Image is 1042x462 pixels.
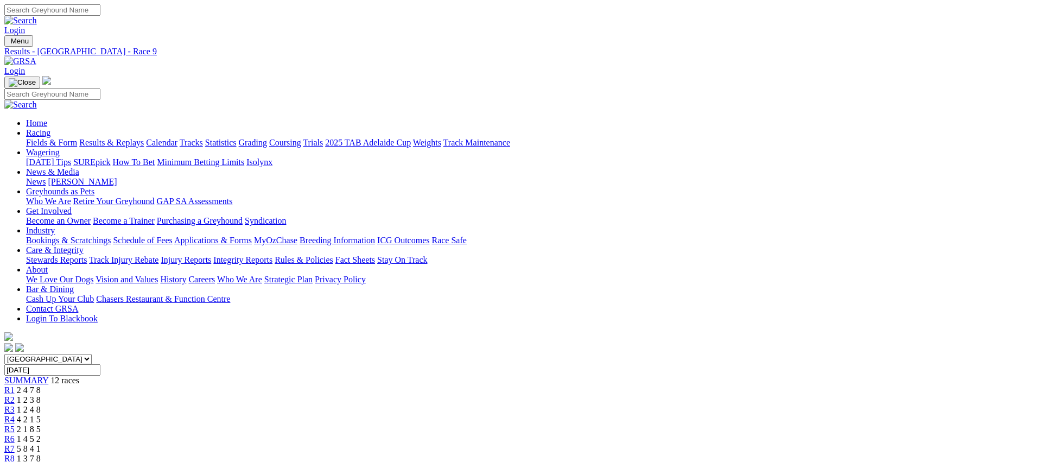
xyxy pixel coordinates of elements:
[413,138,441,147] a: Weights
[26,314,98,323] a: Login To Blackbook
[73,197,155,206] a: Retire Your Greyhound
[96,275,158,284] a: Vision and Values
[26,236,111,245] a: Bookings & Scratchings
[15,343,24,352] img: twitter.svg
[96,294,230,303] a: Chasers Restaurant & Function Centre
[17,425,41,434] span: 2 1 8 5
[4,56,36,66] img: GRSA
[4,47,1038,56] a: Results - [GEOGRAPHIC_DATA] - Race 9
[188,275,215,284] a: Careers
[161,255,211,264] a: Injury Reports
[205,138,237,147] a: Statistics
[26,304,78,313] a: Contact GRSA
[26,157,71,167] a: [DATE] Tips
[239,138,267,147] a: Grading
[180,138,203,147] a: Tracks
[246,157,272,167] a: Isolynx
[4,425,15,434] a: R5
[4,88,100,100] input: Search
[26,275,93,284] a: We Love Our Dogs
[26,177,1038,187] div: News & Media
[213,255,272,264] a: Integrity Reports
[4,343,13,352] img: facebook.svg
[26,138,77,147] a: Fields & Form
[146,138,177,147] a: Calendar
[17,415,41,424] span: 4 2 1 5
[26,167,79,176] a: News & Media
[4,100,37,110] img: Search
[26,148,60,157] a: Wagering
[48,177,117,186] a: [PERSON_NAME]
[11,37,29,45] span: Menu
[4,26,25,35] a: Login
[26,216,1038,226] div: Get Involved
[275,255,333,264] a: Rules & Policies
[4,405,15,414] a: R3
[42,76,51,85] img: logo-grsa-white.png
[4,35,33,47] button: Toggle navigation
[4,385,15,395] span: R1
[303,138,323,147] a: Trials
[4,395,15,404] a: R2
[4,4,100,16] input: Search
[26,245,84,255] a: Care & Integrity
[26,187,94,196] a: Greyhounds as Pets
[254,236,297,245] a: MyOzChase
[4,376,48,385] a: SUMMARY
[4,434,15,444] a: R6
[26,294,1038,304] div: Bar & Dining
[17,395,41,404] span: 1 2 3 8
[4,415,15,424] a: R4
[4,66,25,75] a: Login
[26,255,87,264] a: Stewards Reports
[4,332,13,341] img: logo-grsa-white.png
[26,255,1038,265] div: Care & Integrity
[245,216,286,225] a: Syndication
[377,236,429,245] a: ICG Outcomes
[26,275,1038,284] div: About
[17,385,41,395] span: 2 4 7 8
[50,376,79,385] span: 12 races
[431,236,466,245] a: Race Safe
[443,138,510,147] a: Track Maintenance
[264,275,313,284] a: Strategic Plan
[17,405,41,414] span: 1 2 4 8
[26,177,46,186] a: News
[26,294,94,303] a: Cash Up Your Club
[113,157,155,167] a: How To Bet
[157,216,243,225] a: Purchasing a Greyhound
[26,118,47,128] a: Home
[26,284,74,294] a: Bar & Dining
[315,275,366,284] a: Privacy Policy
[89,255,158,264] a: Track Injury Rebate
[157,197,233,206] a: GAP SA Assessments
[4,444,15,453] a: R7
[93,216,155,225] a: Become a Trainer
[26,236,1038,245] div: Industry
[26,197,1038,206] div: Greyhounds as Pets
[160,275,186,284] a: History
[26,128,50,137] a: Racing
[26,157,1038,167] div: Wagering
[26,138,1038,148] div: Racing
[26,265,48,274] a: About
[26,226,55,235] a: Industry
[26,216,91,225] a: Become an Owner
[300,236,375,245] a: Breeding Information
[4,77,40,88] button: Toggle navigation
[79,138,144,147] a: Results & Replays
[4,16,37,26] img: Search
[113,236,172,245] a: Schedule of Fees
[217,275,262,284] a: Who We Are
[9,78,36,87] img: Close
[157,157,244,167] a: Minimum Betting Limits
[174,236,252,245] a: Applications & Forms
[26,206,72,216] a: Get Involved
